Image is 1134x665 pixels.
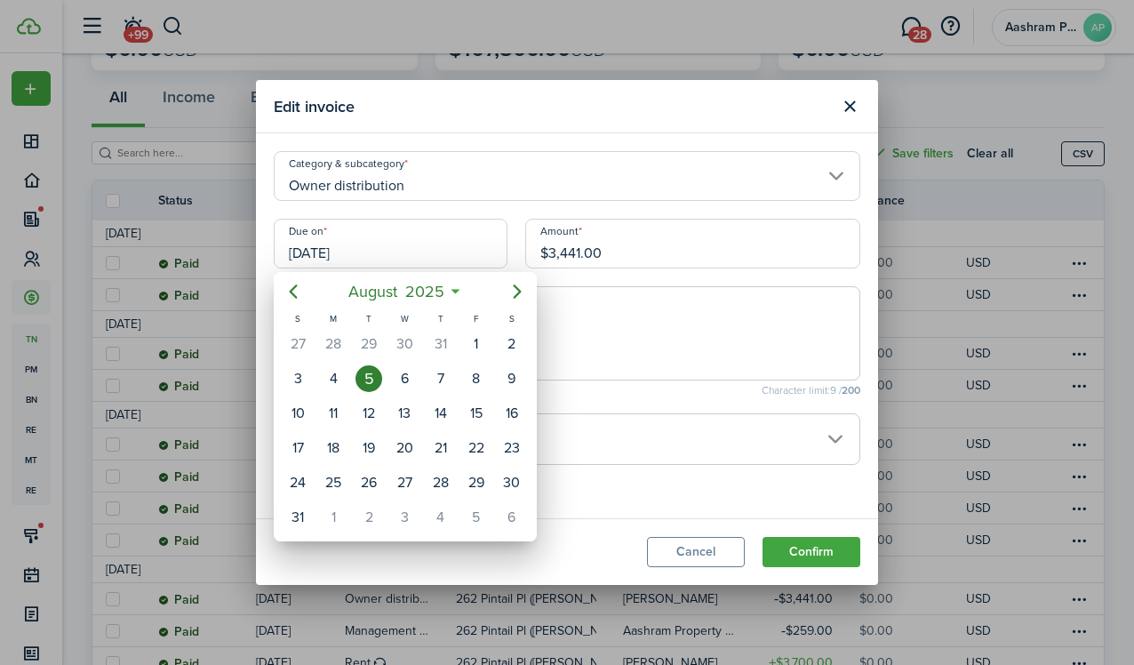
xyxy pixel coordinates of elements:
[355,400,382,427] div: Tuesday, August 12, 2025
[463,331,490,357] div: Friday, August 1, 2025
[463,435,490,461] div: Friday, August 22, 2025
[427,504,454,531] div: Thursday, September 4, 2025
[499,469,525,496] div: Saturday, August 30, 2025
[463,365,490,392] div: Friday, August 8, 2025
[284,400,311,427] div: Sunday, August 10, 2025
[284,331,311,357] div: Sunday, July 27, 2025
[280,311,315,326] div: S
[284,435,311,461] div: Sunday, August 17, 2025
[320,504,347,531] div: Monday, September 1, 2025
[463,400,490,427] div: Friday, August 15, 2025
[284,504,311,531] div: Sunday, August 31, 2025
[499,400,525,427] div: Saturday, August 16, 2025
[499,504,525,531] div: Saturday, September 6, 2025
[344,276,401,308] span: August
[499,331,525,357] div: Saturday, August 2, 2025
[391,435,418,461] div: Wednesday, August 20, 2025
[276,274,311,309] mbsc-button: Previous page
[284,469,311,496] div: Sunday, August 24, 2025
[320,469,347,496] div: Monday, August 25, 2025
[391,469,418,496] div: Wednesday, August 27, 2025
[355,331,382,357] div: Tuesday, July 29, 2025
[427,400,454,427] div: Thursday, August 14, 2025
[391,400,418,427] div: Wednesday, August 13, 2025
[427,435,454,461] div: Thursday, August 21, 2025
[459,311,494,326] div: F
[423,311,459,326] div: T
[463,504,490,531] div: Friday, September 5, 2025
[391,365,418,392] div: Wednesday, August 6, 2025
[315,311,351,326] div: M
[427,331,454,357] div: Thursday, July 31, 2025
[499,274,535,309] mbsc-button: Next page
[355,469,382,496] div: Tuesday, August 26, 2025
[355,504,382,531] div: Tuesday, September 2, 2025
[320,331,347,357] div: Monday, July 28, 2025
[427,365,454,392] div: Thursday, August 7, 2025
[351,311,387,326] div: T
[320,435,347,461] div: Monday, August 18, 2025
[320,400,347,427] div: Monday, August 11, 2025
[391,331,418,357] div: Wednesday, July 30, 2025
[427,469,454,496] div: Thursday, August 28, 2025
[494,311,530,326] div: S
[337,276,455,308] mbsc-button: August2025
[355,435,382,461] div: Tuesday, August 19, 2025
[391,504,418,531] div: Wednesday, September 3, 2025
[499,435,525,461] div: Saturday, August 23, 2025
[355,365,382,392] div: Tuesday, August 5, 2025
[387,311,422,326] div: W
[401,276,448,308] span: 2025
[499,365,525,392] div: Saturday, August 9, 2025
[284,365,311,392] div: Sunday, August 3, 2025
[320,365,347,392] div: Monday, August 4, 2025
[463,469,490,496] div: Friday, August 29, 2025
